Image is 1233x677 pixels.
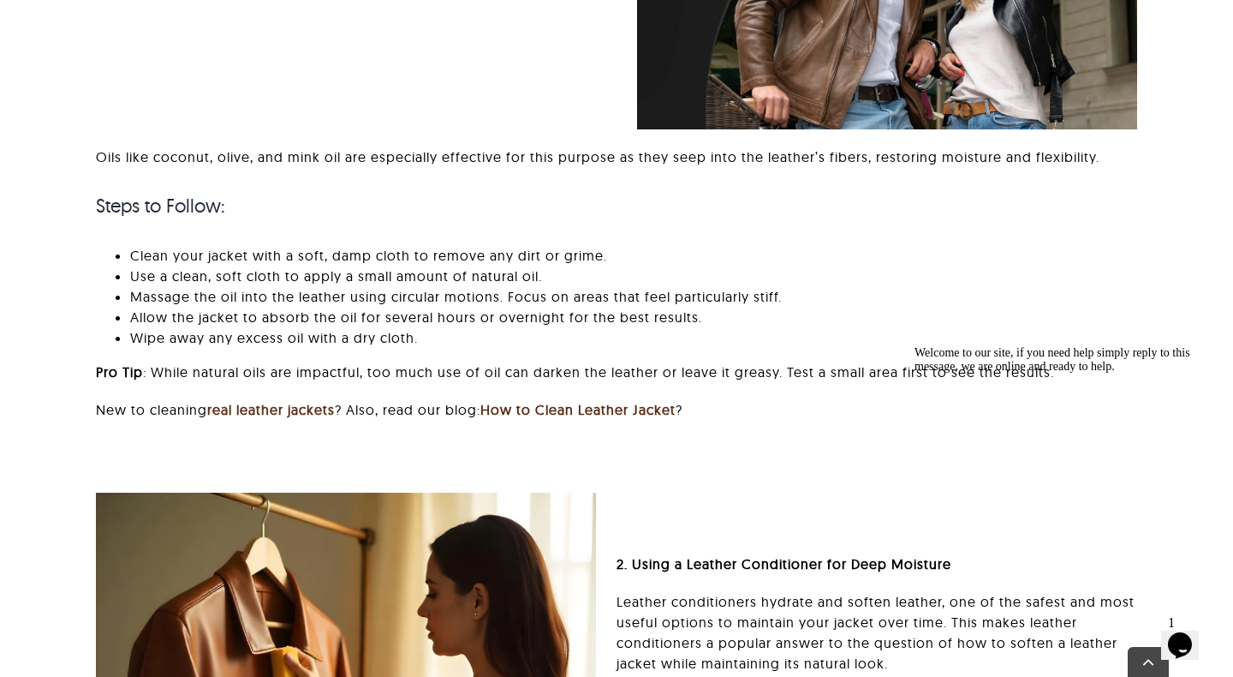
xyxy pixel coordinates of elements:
p: New to cleaning ? Also, read our blog: ? [96,399,1138,420]
p: Oils like coconut, olive, and mink oil are especially effective for this purpose as they seep int... [96,147,1138,167]
strong: Pro Tip [96,363,143,380]
p: : While natural oils are impactful, too much use of oil can darken the leather or leave it greasy... [96,362,1138,382]
div: Welcome to our site, if you need help simply reply to this message, we are online and ready to help. [7,7,315,34]
iframe: chat widget [908,339,1216,600]
a: How to Clean Leather Jacket [480,401,676,418]
li: Clean your jacket with a soft, damp cloth to remove any dirt or grime. [130,245,1138,266]
li: Massage the oil into the leather using circular motions. Focus on areas that feel particularly st... [130,286,1138,307]
a: real leather jackets [207,401,335,418]
p: Leather conditioners hydrate and soften leather, one of the safest and most useful options to mai... [616,591,1137,674]
li: Use a clean, soft cloth to apply a small amount of natural oil. [130,266,1138,286]
span: Welcome to our site, if you need help simply reply to this message, we are online and ready to help. [7,7,283,33]
li: Allow the jacket to absorb the oil for several hours or overnight for the best results. [130,307,1138,327]
iframe: chat widget [1161,608,1216,660]
strong: 2. Using a Leather Conditioner for Deep Moisture [616,555,951,572]
li: Wipe away any excess oil with a dry cloth. [130,327,1138,348]
h4: Steps to Follow: [96,192,1138,220]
